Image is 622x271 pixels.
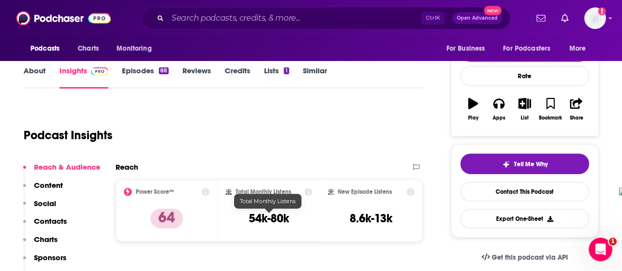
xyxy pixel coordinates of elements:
a: Lists1 [264,66,289,89]
img: User Profile [584,7,606,29]
button: Charts [23,235,58,253]
h2: New Episode Listens [338,188,392,195]
p: 64 [150,209,183,228]
span: Charts [78,42,99,56]
button: Sponsors [23,253,66,271]
span: 1 [609,238,617,245]
div: Play [468,115,478,121]
div: Share [569,115,583,121]
button: Social [23,199,56,217]
h1: Podcast Insights [24,128,113,143]
h3: 54k-80k [249,211,289,226]
p: Sponsors [34,253,66,262]
button: open menu [24,39,72,58]
button: Contacts [23,216,67,235]
div: Rate [460,66,589,86]
a: Show notifications dropdown [557,10,572,27]
button: Share [563,91,589,127]
span: Ctrl K [421,12,444,25]
input: Search podcasts, credits, & more... [168,10,421,26]
button: open menu [563,39,598,58]
p: Contacts [34,216,67,226]
button: open menu [497,39,564,58]
div: Search podcasts, credits, & more... [141,7,510,30]
a: Reviews [182,66,211,89]
div: List [521,115,529,121]
div: 88 [159,67,169,74]
a: InsightsPodchaser Pro [59,66,108,89]
svg: Add a profile image [598,7,606,15]
span: Tell Me Why [514,160,548,168]
button: Export One-Sheet [460,209,589,228]
a: Charts [71,39,105,58]
a: Get this podcast via API [474,245,576,270]
h2: Reach [116,162,138,172]
span: Open Advanced [457,16,498,21]
p: Social [34,199,56,208]
a: Contact This Podcast [460,182,589,201]
span: Podcasts [30,42,59,56]
button: List [512,91,537,127]
button: Bookmark [537,91,563,127]
div: Bookmark [539,115,562,121]
span: Monitoring [117,42,151,56]
a: Show notifications dropdown [533,10,549,27]
h2: Total Monthly Listens [236,188,291,195]
div: 1 [284,67,289,74]
a: Credits [225,66,250,89]
span: New [484,6,502,15]
button: Content [23,181,63,199]
button: Play [460,91,486,127]
button: Show profile menu [584,7,606,29]
span: Logged in as amandawoods [584,7,606,29]
p: Reach & Audience [34,162,100,172]
iframe: Intercom live chat [589,238,612,261]
button: Reach & Audience [23,162,100,181]
span: More [569,42,586,56]
span: For Podcasters [503,42,550,56]
div: Apps [493,115,505,121]
img: Podchaser - Follow, Share and Rate Podcasts [16,9,111,28]
button: Open AdvancedNew [452,12,502,24]
span: Total Monthly Listens [240,198,296,205]
h3: 8.6k-13k [350,211,392,226]
button: tell me why sparkleTell Me Why [460,153,589,174]
p: Content [34,181,63,190]
img: Podchaser Pro [91,67,108,75]
button: open menu [110,39,164,58]
a: About [24,66,46,89]
span: Get this podcast via API [492,253,568,262]
p: Charts [34,235,58,244]
button: open menu [439,39,497,58]
button: Apps [486,91,511,127]
a: Episodes88 [122,66,169,89]
h2: Power Score™ [136,188,174,195]
img: tell me why sparkle [502,160,510,168]
a: Similar [303,66,327,89]
span: For Business [446,42,485,56]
